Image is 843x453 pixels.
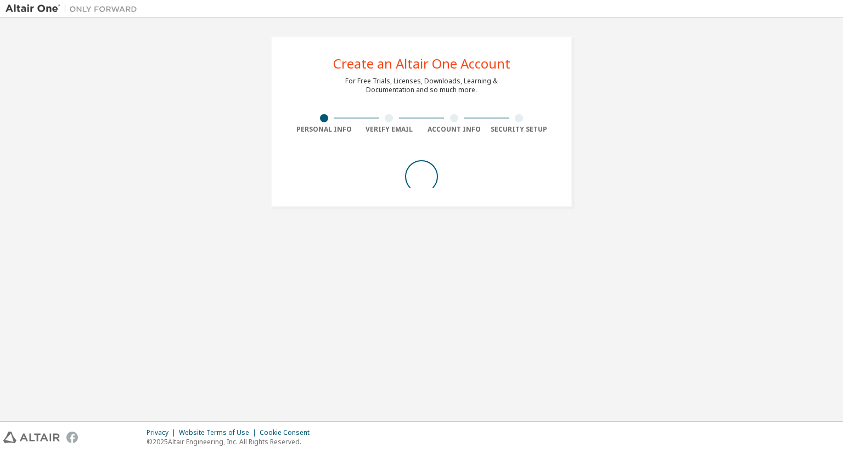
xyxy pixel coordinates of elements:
div: Create an Altair One Account [333,57,510,70]
p: © 2025 Altair Engineering, Inc. All Rights Reserved. [147,437,316,446]
div: Personal Info [291,125,357,134]
div: For Free Trials, Licenses, Downloads, Learning & Documentation and so much more. [345,77,498,94]
div: Cookie Consent [260,428,316,437]
img: Altair One [5,3,143,14]
img: facebook.svg [66,432,78,443]
div: Website Terms of Use [179,428,260,437]
div: Privacy [147,428,179,437]
div: Verify Email [357,125,422,134]
div: Account Info [421,125,487,134]
div: Security Setup [487,125,552,134]
img: altair_logo.svg [3,432,60,443]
